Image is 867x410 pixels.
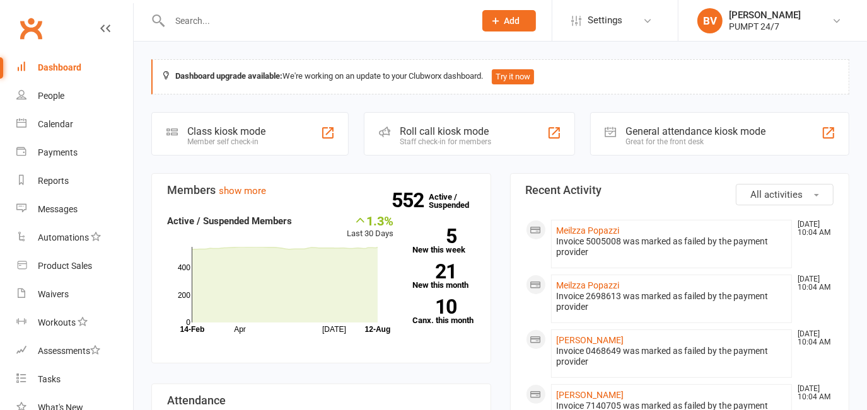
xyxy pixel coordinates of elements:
div: Workouts [38,317,76,327]
a: People [16,82,133,110]
h3: Recent Activity [526,184,834,196]
a: 10Canx. this month [412,299,475,324]
div: Product Sales [38,261,92,271]
span: Settings [588,6,622,35]
strong: 10 [412,297,457,316]
div: Invoice 0468649 was marked as failed by the payment provider [557,346,787,367]
a: 5New this week [412,229,475,254]
a: Dashboard [16,54,133,82]
div: Roll call kiosk mode [400,125,491,137]
a: [PERSON_NAME] [557,390,624,400]
div: BV [697,8,723,33]
a: show more [219,185,266,196]
div: Staff check-in for members [400,137,491,146]
div: We're working on an update to your Clubworx dashboard. [151,59,849,94]
div: Automations [38,232,89,242]
div: People [38,91,64,101]
a: Clubworx [15,13,47,44]
div: Member self check-in [187,137,265,146]
a: Messages [16,195,133,224]
div: Last 30 Days [347,214,393,241]
div: Class kiosk mode [187,125,265,137]
div: 1.3% [347,214,393,227]
div: Messages [38,204,78,214]
strong: Active / Suspended Members [167,215,292,227]
a: Tasks [16,365,133,394]
div: Reports [38,176,69,186]
div: Great for the front desk [626,137,766,146]
div: Assessments [38,346,100,356]
div: Calendar [38,119,73,129]
a: Workouts [16,309,133,337]
a: 552Active / Suspended [429,183,485,219]
a: Product Sales [16,252,133,280]
a: [PERSON_NAME] [557,335,624,345]
a: Automations [16,224,133,252]
strong: 552 [392,191,429,210]
input: Search... [166,12,466,30]
div: General attendance kiosk mode [626,125,766,137]
a: Reports [16,167,133,195]
time: [DATE] 10:04 AM [791,385,833,401]
button: All activities [736,184,834,205]
strong: 21 [412,262,457,281]
a: Waivers [16,280,133,309]
div: PUMPT 24/7 [729,21,801,32]
a: Meilzza Popazzi [557,225,620,236]
div: Payments [38,147,78,157]
strong: 5 [412,227,457,246]
a: 21New this month [412,264,475,289]
a: Meilzza Popazzi [557,280,620,290]
span: All activities [750,189,803,200]
span: Add [504,16,520,26]
div: Invoice 2698613 was marked as failed by the payment provider [557,291,787,312]
button: Add [482,10,536,31]
strong: Dashboard upgrade available: [175,71,282,81]
div: Invoice 5005008 was marked as failed by the payment provider [557,236,787,258]
h3: Members [167,184,475,196]
div: [PERSON_NAME] [729,9,801,21]
div: Tasks [38,374,61,384]
a: Payments [16,139,133,167]
time: [DATE] 10:04 AM [791,330,833,346]
time: [DATE] 10:04 AM [791,275,833,292]
button: Try it now [492,69,534,84]
a: Calendar [16,110,133,139]
div: Waivers [38,289,69,299]
time: [DATE] 10:04 AM [791,220,833,237]
a: Assessments [16,337,133,365]
h3: Attendance [167,394,475,407]
div: Dashboard [38,62,81,72]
